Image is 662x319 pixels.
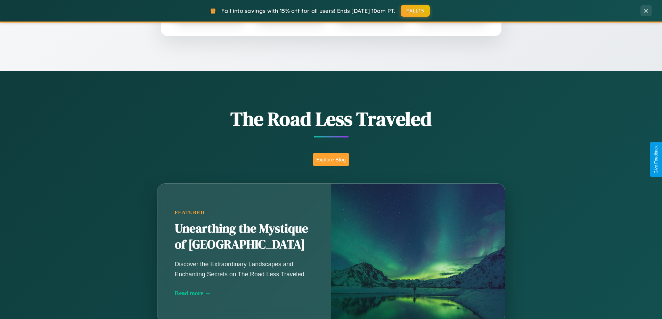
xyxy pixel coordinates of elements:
h2: Unearthing the Mystique of [GEOGRAPHIC_DATA] [175,221,314,253]
div: Featured [175,210,314,216]
button: FALL15 [401,5,430,17]
span: Fall into savings with 15% off for all users! Ends [DATE] 10am PT. [221,7,395,14]
p: Discover the Extraordinary Landscapes and Enchanting Secrets on The Road Less Traveled. [175,259,314,279]
div: Give Feedback [654,145,659,174]
h1: The Road Less Traveled [123,106,540,132]
div: Read more → [175,289,314,297]
button: Explore Blog [313,153,349,166]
